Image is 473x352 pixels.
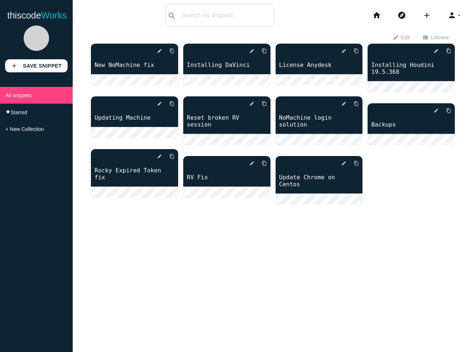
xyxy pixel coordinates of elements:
i: explore [397,4,406,27]
a: Copy to Clipboard [164,97,175,110]
a: edit [244,157,254,170]
i: content_copy [262,44,267,57]
a: RV Fix [183,173,270,181]
a: edit [151,150,162,163]
i: content_copy [169,97,175,110]
i: content_copy [446,44,451,57]
a: thiscodeWorks [7,4,67,27]
a: License Anydesk [276,61,363,69]
i: search [168,4,176,28]
a: edit [244,44,254,57]
i: edit [157,150,162,163]
a: edit [244,97,254,110]
i: edit [157,44,162,57]
a: edit [428,104,439,117]
a: edit [336,97,346,110]
a: Copy to Clipboard [440,44,451,57]
a: edit [336,157,346,170]
a: New NoMachine fix [91,61,178,69]
i: edit [249,97,254,110]
a: NoMachine login solution [276,113,363,129]
a: Installing DaVinci [183,61,270,69]
a: Copy to Clipboard [348,157,359,170]
i: content_copy [354,97,359,110]
a: editEdit [386,31,416,44]
span: All snippets [5,92,32,98]
i: content_copy [169,44,175,57]
i: edit [434,104,439,117]
a: Backups [368,120,455,129]
img: ghost-scary.png [24,25,49,51]
span: Edit [401,31,410,43]
i: add [11,59,17,72]
i: content_copy [354,157,359,170]
i: person [448,4,456,27]
i: edit [393,31,399,43]
i: content_copy [446,104,451,117]
span: view [438,35,449,40]
i: add [422,4,431,27]
a: Updating Machine [91,113,178,122]
a: edit [336,44,346,57]
i: home [372,4,381,27]
button: search [165,4,179,27]
a: edit [151,97,162,110]
i: content_copy [169,150,175,163]
a: Copy to Clipboard [348,97,359,110]
a: Copy to Clipboard [348,44,359,57]
a: Copy to Clipboard [256,97,267,110]
i: edit [249,157,254,170]
a: Copy to Clipboard [164,150,175,163]
a: edit [428,44,439,57]
a: Copy to Clipboard [256,157,267,170]
i: view_list [422,31,429,43]
i: edit [249,44,254,57]
a: Reset broken RV session [183,113,270,129]
a: Copy to Clipboard [256,44,267,57]
i: content_copy [262,97,267,110]
input: Search my snippets [179,8,274,23]
a: Copy to Clipboard [164,44,175,57]
i: arrow_drop_down [456,4,462,27]
i: edit [341,44,346,57]
b: Save Snippet [23,63,62,69]
a: view_listListview [416,31,455,44]
i: edit [157,97,162,110]
span: List [430,31,449,43]
i: edit [341,97,346,110]
span: + New Collection [5,126,44,132]
a: Update Chrome on Centos [276,173,363,188]
i: edit [434,44,439,57]
a: Installing Houdini 19.5.368 [368,61,455,76]
i: content_copy [262,157,267,170]
a: addSave Snippet [5,59,68,72]
i: content_copy [354,44,359,57]
i: edit [341,157,346,170]
span: Starred [11,109,27,115]
a: edit [151,44,162,57]
a: Rocky Expired Token fix [91,166,178,181]
a: Copy to Clipboard [440,104,451,117]
span: Works [41,10,67,20]
i: star [5,109,11,114]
